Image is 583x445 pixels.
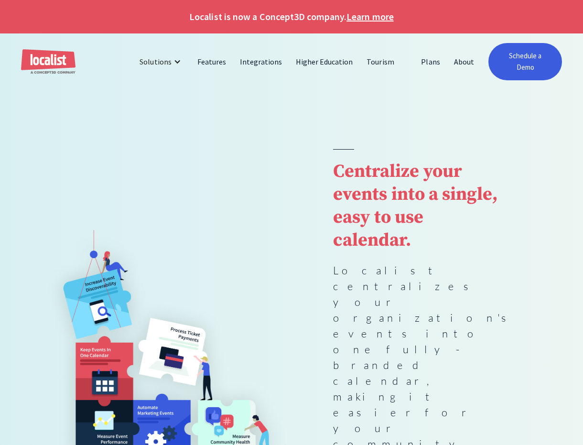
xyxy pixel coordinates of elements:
a: Tourism [360,50,401,73]
a: Higher Education [289,50,360,73]
strong: Centralize your events into a single, easy to use calendar. [333,160,497,252]
div: Solutions [140,56,171,67]
a: About [447,50,481,73]
div: Solutions [132,50,190,73]
a: Plans [414,50,447,73]
a: Learn more [346,10,393,24]
a: Integrations [233,50,289,73]
a: Features [191,50,233,73]
a: home [21,49,76,75]
a: Schedule a Demo [488,43,562,80]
